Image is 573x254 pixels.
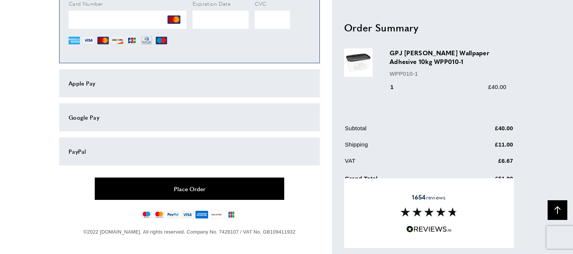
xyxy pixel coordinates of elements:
[454,156,513,171] td: £6.67
[454,172,513,189] td: £51.00
[412,193,426,201] strong: 1654
[95,178,284,200] button: Place Order
[210,210,223,219] img: discover
[345,123,453,138] td: Subtotal
[344,48,373,77] img: GPJ Baker Wallpaper Adhesive 10kg WPP010-1
[69,147,310,156] div: PayPal
[195,210,208,219] img: american-express
[345,156,453,171] td: VAT
[141,210,152,219] img: maestro
[454,123,513,138] td: £40.00
[255,11,290,29] iframe: Secure Credit Card Frame - CVV
[153,210,164,219] img: mastercard
[390,69,506,78] p: WPP010-1
[401,207,457,217] img: Reviews section
[126,35,138,46] img: JCB.png
[488,83,506,90] span: £40.00
[193,11,249,29] iframe: Secure Credit Card Frame - Expiration Date
[345,140,453,154] td: Shipping
[344,20,514,34] h2: Order Summary
[406,226,452,233] img: Reviews.io 5 stars
[69,35,80,46] img: AE.png
[112,35,123,46] img: DI.png
[168,13,180,26] img: MC.png
[69,79,310,88] div: Apple Pay
[69,11,186,29] iframe: Secure Credit Card Frame - Credit Card Number
[454,140,513,154] td: £11.00
[83,35,94,46] img: VI.png
[412,193,446,201] span: reviews
[345,172,453,189] td: Grand Total
[166,210,180,219] img: paypal
[69,113,310,122] div: Google Pay
[97,35,109,46] img: MC.png
[390,48,506,66] h3: GPJ [PERSON_NAME] Wallpaper Adhesive 10kg WPP010-1
[141,35,153,46] img: DN.png
[225,210,238,219] img: jcb
[156,35,167,46] img: MI.png
[181,210,194,219] img: visa
[83,229,295,235] span: ©2022 [DOMAIN_NAME]. All rights reserved. Company No. 7428107 / VAT No. GB109411932
[390,82,404,91] div: 1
